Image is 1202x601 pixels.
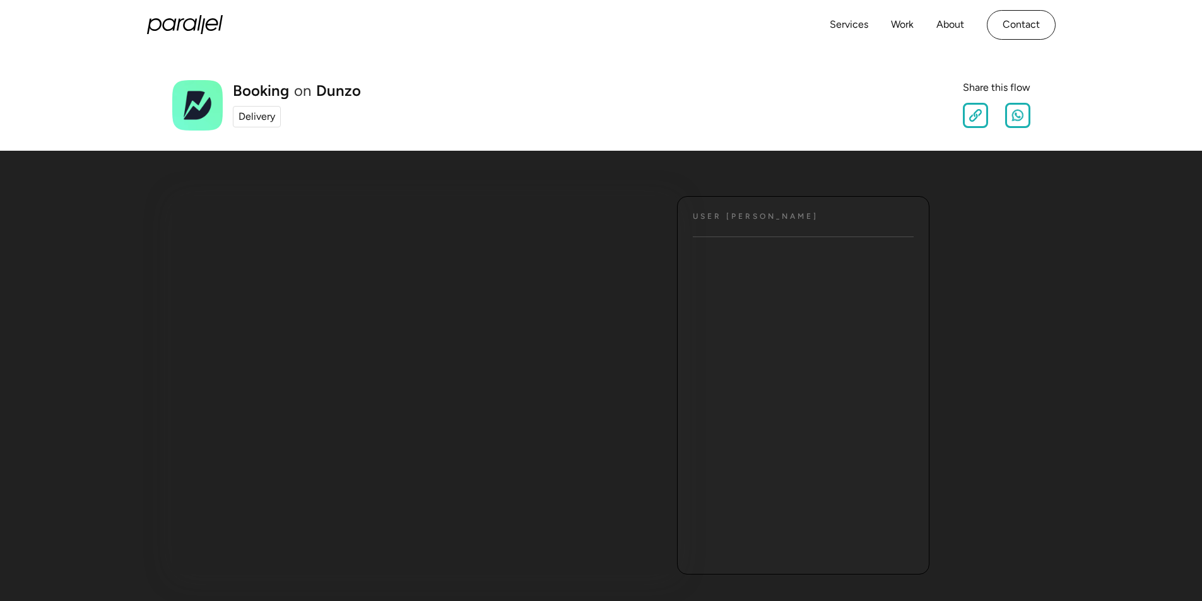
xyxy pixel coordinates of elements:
[233,106,281,127] a: Delivery
[693,212,818,221] h4: User [PERSON_NAME]
[963,80,1030,95] div: Share this flow
[936,16,964,34] a: About
[987,10,1056,40] a: Contact
[147,15,223,34] a: home
[239,109,275,124] div: Delivery
[233,83,289,98] h1: Booking
[294,83,311,98] div: on
[316,83,361,98] a: Dunzo
[830,16,868,34] a: Services
[891,16,914,34] a: Work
